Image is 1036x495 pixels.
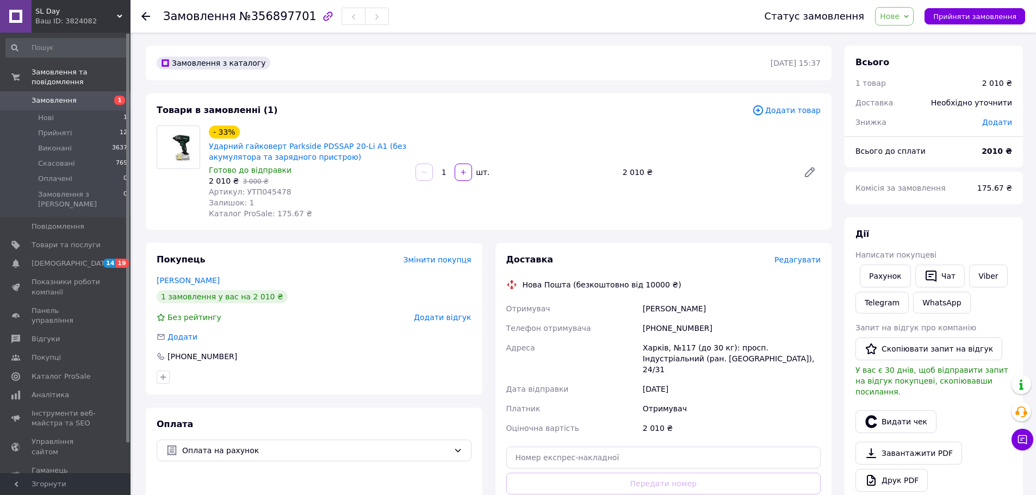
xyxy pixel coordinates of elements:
[163,10,236,23] span: Замовлення
[506,404,541,413] span: Платник
[209,126,240,139] div: - 33%
[855,184,946,192] span: Комісія за замовлення
[506,343,535,352] span: Адреса
[925,8,1025,24] button: Прийняти замовлення
[38,128,72,138] span: Прийняті
[123,174,127,184] span: 0
[855,57,889,67] span: Всього
[641,379,823,399] div: [DATE]
[915,265,965,287] button: Чат
[1012,429,1033,450] button: Чат з покупцем
[855,118,886,127] span: Знижка
[209,177,239,185] span: 2 010 ₴
[855,147,926,155] span: Всього до сплати
[112,143,127,153] span: 3637
[103,259,116,268] span: 14
[157,105,278,115] span: Товари в замовленні (1)
[32,306,101,325] span: Панель управління
[977,184,1012,192] span: 175.67 ₴
[32,240,101,250] span: Товари та послуги
[520,279,684,290] div: Нова Пошта (безкоштовно від 10000 ₴)
[168,313,221,322] span: Без рейтингу
[752,104,821,116] span: Додати товар
[506,424,579,433] span: Оціночна вартість
[157,57,270,70] div: Замовлення з каталогу
[166,351,238,362] div: [PHONE_NUMBER]
[32,466,101,485] span: Гаманець компанії
[157,419,193,429] span: Оплата
[982,78,1012,89] div: 2 010 ₴
[209,198,255,207] span: Залишок: 1
[209,142,406,161] a: Ударний гайковерт Parkside PDSSAP 20-Li A1 (без акумулятора та зарядного пристрою)
[32,259,112,268] span: [DEMOGRAPHIC_DATA]
[32,96,77,105] span: Замовлення
[933,12,1016,21] span: Прийняти замовлення
[925,91,1019,115] div: Необхідно уточнити
[35,7,117,16] span: SL Day
[982,118,1012,127] span: Додати
[855,250,936,259] span: Написати покупцеві
[969,265,1007,287] a: Viber
[855,366,1008,396] span: У вас є 30 днів, щоб відправити запит на відгук покупцеві, скопіювавши посилання.
[404,255,472,264] span: Змінити покупця
[116,159,127,168] span: 769
[880,12,899,21] span: Нове
[157,254,206,265] span: Покупець
[855,442,962,465] a: Завантажити PDF
[168,333,197,341] span: Додати
[771,59,821,67] time: [DATE] 15:37
[116,259,128,268] span: 19
[506,254,554,265] span: Доставка
[38,159,75,168] span: Скасовані
[182,444,449,456] span: Оплата на рахунок
[641,338,823,379] div: Харків, №117 (до 30 кг): просп. Індустріальний (ран. [GEOGRAPHIC_DATA]), 24/31
[209,187,291,196] span: Артикул: УТП045478
[35,16,131,26] div: Ваш ID: 3824082
[618,165,795,180] div: 2 010 ₴
[641,399,823,418] div: Отримувач
[157,131,200,164] img: Ударний гайковерт Parkside PDSSAP 20-Li A1 (без акумулятора та зарядного пристрою)
[209,166,291,174] span: Готово до відправки
[141,11,150,22] div: Повернутися назад
[32,353,61,362] span: Покупці
[38,113,54,123] span: Нові
[641,299,823,318] div: [PERSON_NAME]
[414,313,471,322] span: Додати відгук
[32,409,101,428] span: Інструменти веб-майстра та SEO
[5,38,128,58] input: Пошук
[473,167,491,178] div: шт.
[855,323,976,332] span: Запит на відгук про компанію
[855,410,936,433] button: Видати чек
[506,324,591,333] span: Телефон отримувача
[120,128,127,138] span: 12
[239,10,317,23] span: №356897701
[38,174,72,184] span: Оплачені
[32,372,90,381] span: Каталог ProSale
[32,222,84,231] span: Повідомлення
[32,334,60,344] span: Відгуки
[114,96,125,105] span: 1
[765,11,865,22] div: Статус замовлення
[123,190,127,209] span: 0
[855,229,869,239] span: Дії
[32,277,101,297] span: Показники роботи компанії
[982,147,1012,155] b: 2010 ₴
[32,67,131,87] span: Замовлення та повідомлення
[32,390,69,400] span: Аналітика
[32,437,101,456] span: Управління сайтом
[855,98,893,107] span: Доставка
[157,276,220,285] a: [PERSON_NAME]
[799,161,821,183] a: Редагувати
[38,143,72,153] span: Виконані
[855,337,1002,360] button: Скопіювати запит на відгук
[123,113,127,123] span: 1
[506,304,550,313] span: Отримувач
[506,385,569,393] span: Дата відправки
[855,469,928,492] a: Друк PDF
[855,79,886,87] span: 1 товар
[209,209,312,218] span: Каталог ProSale: 175.67 ₴
[506,447,821,468] input: Номер експрес-накладної
[855,292,909,314] a: Telegram
[243,178,268,185] span: 3 000 ₴
[157,290,288,303] div: 1 замовлення у вас на 2 010 ₴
